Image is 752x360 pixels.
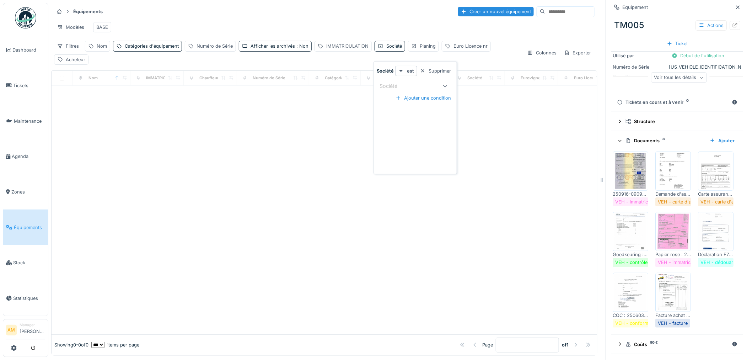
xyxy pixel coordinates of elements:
img: fntgmlykc1xmtqkxlimavh42rt4h [615,275,647,310]
div: Eurovignette valide jusque [521,75,573,81]
span: Statistiques [13,295,45,302]
div: Supprimer [417,66,454,76]
div: VEH - immatriculation/radiation [658,259,726,266]
div: Numéro de Série [253,75,285,81]
div: TM005 [612,16,743,35]
div: Coûts [626,341,729,348]
img: jky6t76mggww5p490y7olijwkv2k [657,153,689,189]
span: Stock [13,259,45,266]
div: Numéro de Série [197,43,233,49]
span: Zones [11,189,45,195]
div: Euro Licence nr [574,75,605,81]
div: Manager [20,322,45,328]
img: khjpbw24s8my5uifoxi9atd30314 [700,214,732,249]
strong: of 1 [562,342,569,348]
div: Goedkeuring : 250603-091317-AMI-TM005-75 doc00546920250603090959.pdf [613,251,649,258]
div: Voir tous les détails [651,73,707,83]
div: Demande d'assuranceTM005.pdf [656,191,691,197]
div: Catégories d'équipement [325,75,374,81]
div: Planing [420,43,436,49]
div: Début de l'utilisation [669,51,727,60]
div: Déclaration E705 : 250603-091221-AMI-TM005-82 doc00546620250603090839.pdf [698,251,734,258]
div: Société [386,43,402,49]
div: Ajouter une condition [393,93,454,103]
img: ahkwaqs77445vc718l2bvl44ydyr [700,153,732,189]
div: Numéro de Série [613,64,666,70]
div: Nom [88,75,98,81]
div: Euro Licence nr [453,43,488,49]
span: : Non [295,43,308,49]
div: Chauffeur principal [199,75,236,81]
summary: Documents8Ajouter [614,134,741,147]
div: VEH - facture [658,320,688,327]
div: IMMATRICULATION [146,75,183,81]
div: COC : 250603-091211-AMI-TM005-78 doc00546520250603090822.pdf [613,312,649,319]
div: Carte assurance : 2HFK874.pdf [698,191,734,197]
div: Société [380,82,407,90]
strong: Équipements [70,8,106,15]
div: Facture achat : 250603-091157-AMI-TM005-83 doc00546420250603090806.pdf [656,312,691,319]
img: dz83pkw2zq1j4az8pkaqelcl6dp7 [615,214,647,249]
div: Ticket [664,39,691,48]
img: Badge_color-CXgf-gQk.svg [15,7,36,28]
div: [US_VEHICLE_IDENTIFICATION_NUMBER] [613,64,742,70]
span: Équipements [14,224,45,231]
div: Catégories d'équipement [125,43,179,49]
strong: est [407,68,414,74]
li: AM [6,325,17,335]
div: Ajouter [707,136,738,145]
span: Dashboard [12,47,45,53]
summary: Coûts90 € [614,338,741,351]
summary: Tickets en cours et à venir0 [614,96,741,109]
img: 92g648u22439u3h87ig0kn02n58u [615,153,647,189]
img: o8obnbqg9qnduz214i4lxaxydz9u [657,275,689,310]
div: Afficher les archivés [251,43,308,49]
div: 250916-090950-MVA-TM005-73 scan_HS_charroi_20250916085055.pdf [613,191,649,197]
div: VEH - carte d'assurance [658,198,711,205]
div: Papier rose : 250603-091301-AMI-TM005-73 doc00546820250603090902.pdf [656,251,691,258]
div: items per page [91,342,139,348]
span: Maintenance [14,118,45,125]
span: Agenda [12,153,45,160]
li: [PERSON_NAME] [20,322,45,338]
div: Structure [626,118,735,125]
div: Société [467,75,482,81]
div: Filtres [54,41,82,51]
summary: Structure [614,115,741,128]
div: IMMATRICULATION [326,43,369,49]
div: Documents [626,137,704,144]
div: Utilisé par [613,52,666,59]
span: Tickets [13,82,45,89]
div: Tickets en cours et à venir [617,99,729,106]
img: 0rcqutzz4k62q2m4n80uk53c6akd [657,214,689,249]
div: Nom [97,43,107,49]
div: VEH - contrôle technique [616,259,671,266]
div: Page [482,342,493,348]
div: Showing 0 - 0 of 0 [54,342,88,348]
div: Acheteur [66,56,85,63]
div: Modèles [54,22,87,32]
strong: Société [377,68,394,74]
div: VEH - conformité [616,320,654,327]
div: Actions [696,20,727,31]
div: Créer un nouvel équipement [458,7,534,16]
div: Exporter [561,48,595,58]
div: VEH - immatriculation/radiation [616,198,683,205]
div: BASE [96,24,108,31]
div: Colonnes [524,48,560,58]
div: Équipement [623,4,648,11]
